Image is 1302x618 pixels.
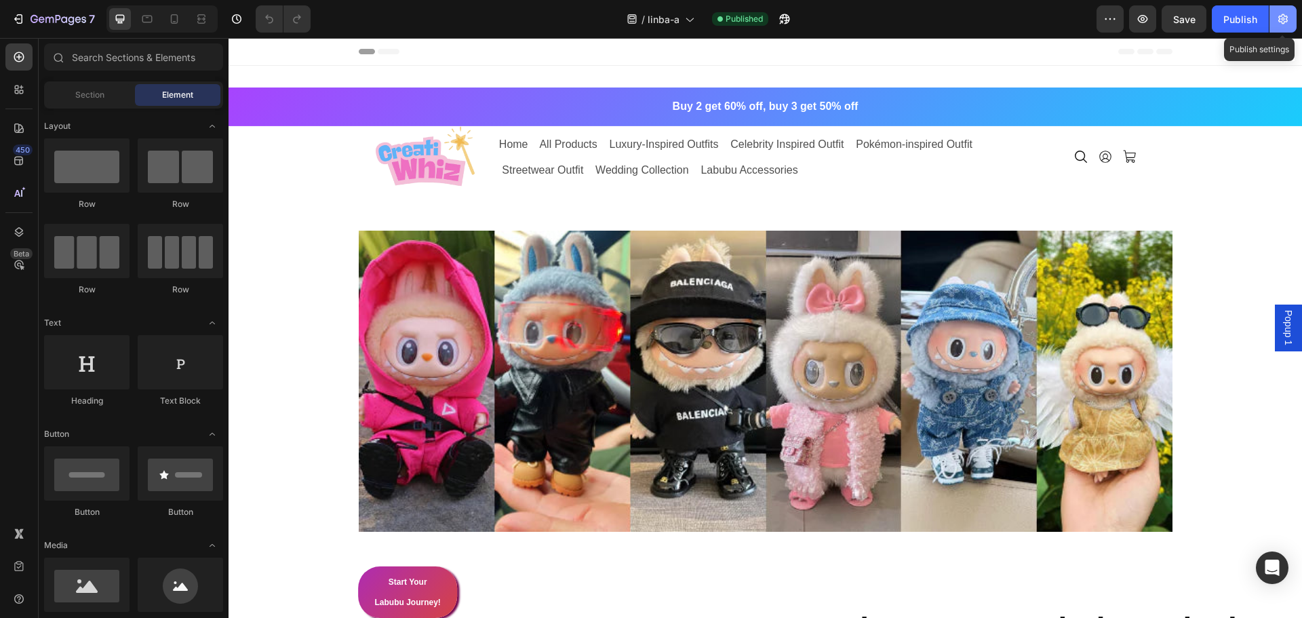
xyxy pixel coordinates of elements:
[130,528,228,580] button: <p><span style="font-size:12px;">Start Your&nbsp;</span><br><span style="font-size:12px;">Labubu ...
[1212,5,1269,33] button: Publish
[146,88,248,149] img: gempages_514502434173748208-f56bc97f-37ca-4309-8394-48483cb3cedd.webp
[44,198,130,210] div: Row
[201,535,223,556] span: Toggle open
[44,120,71,132] span: Layout
[1223,12,1257,26] div: Publish
[44,284,130,296] div: Row
[138,284,223,296] div: Row
[1173,14,1196,25] span: Save
[138,198,223,210] div: Row
[44,43,223,71] input: Search Sections & Elements
[146,560,212,569] span: Labubu Journey!
[160,539,199,549] span: Start Your
[201,423,223,445] span: Toggle open
[271,100,750,138] span: Home All Products Luxury-Inspired Outfits Celebrity Inspired Outfit Pokémon-inspired Outfit Stree...
[5,5,101,33] button: 7
[138,506,223,518] div: Button
[726,13,763,25] span: Published
[75,89,104,101] span: Section
[444,62,630,74] strong: Buy 2 get 60% off, buy 3 get 50% off
[162,89,193,101] span: Element
[648,12,679,26] span: linba-a
[13,144,33,155] div: 450
[201,115,223,137] span: Toggle open
[256,5,311,33] div: Undo/Redo
[1162,5,1206,33] button: Save
[201,312,223,334] span: Toggle open
[1256,552,1288,584] div: Open Intercom Messenger
[138,395,223,407] div: Text Block
[44,428,69,440] span: Button
[1053,272,1067,307] span: Popup 1
[10,248,33,259] div: Beta
[229,38,1302,618] iframe: Design area
[44,506,130,518] div: Button
[44,539,68,552] span: Media
[44,395,130,407] div: Heading
[130,193,944,494] img: gempages_514502434173748208-fa428bd4-9560-4140-a923-86453812440c.webp
[44,317,61,329] span: Text
[642,12,645,26] span: /
[89,11,95,27] p: 7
